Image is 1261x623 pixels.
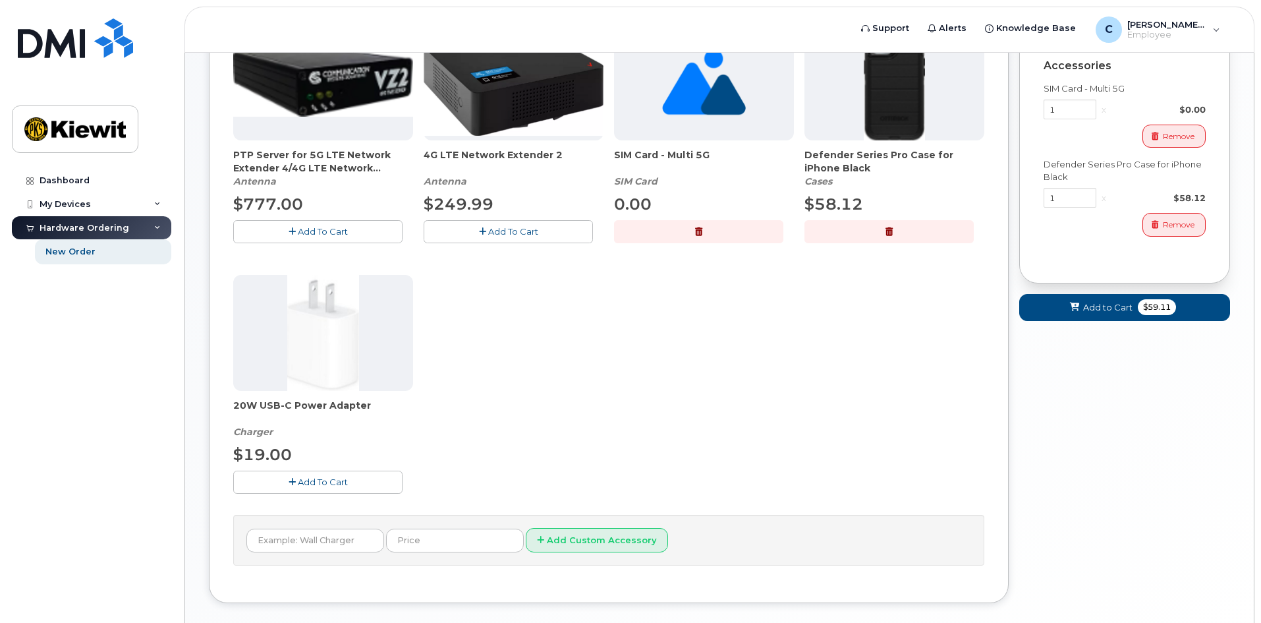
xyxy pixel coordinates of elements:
button: Add to Cart $59.11 [1019,294,1230,321]
span: Employee [1127,30,1206,40]
span: $58.12 [804,194,863,214]
span: 4G LTE Network Extender 2 [424,148,603,175]
img: defenderiphone14.png [864,24,926,140]
img: 4glte_extender.png [424,29,603,135]
span: Support [872,22,909,35]
div: Accessories [1044,60,1206,72]
span: 20W USB-C Power Adapter [233,399,413,425]
span: [PERSON_NAME].[PERSON_NAME] [1127,19,1206,30]
a: Knowledge Base [976,15,1085,42]
span: $777.00 [233,194,303,214]
em: SIM Card [614,175,658,187]
a: Support [852,15,918,42]
div: Charlie.Goldstein [1086,16,1229,43]
span: Add To Cart [298,226,348,237]
span: C [1105,22,1113,38]
button: Add Custom Accessory [526,528,668,552]
span: Add to Cart [1083,301,1133,314]
div: x [1096,192,1111,204]
button: Add To Cart [424,220,593,243]
a: Alerts [918,15,976,42]
span: $249.99 [424,194,493,214]
input: Example: Wall Charger [246,529,384,552]
span: SIM Card - Multi 5G [614,148,794,175]
div: $0.00 [1111,104,1206,116]
img: no_image_found-2caef05468ed5679b831cfe6fc140e25e0c280774317ffc20a367ab7fd17291e.png [662,24,746,140]
span: Add To Cart [488,226,538,237]
div: 4G LTE Network Extender 2 [424,148,603,188]
span: Knowledge Base [996,22,1076,35]
button: Add To Cart [233,220,403,243]
div: 20W USB-C Power Adapter [233,399,413,438]
img: Casa_Sysem.png [233,48,413,117]
div: x [1096,104,1111,116]
div: Defender Series Pro Case for iPhone Black [804,148,984,188]
span: Defender Series Pro Case for iPhone Black [804,148,984,175]
span: PTP Server for 5G LTE Network Extender 4/4G LTE Network Extender 3 [233,148,413,175]
span: Remove [1163,219,1194,231]
em: Charger [233,426,273,438]
em: Cases [804,175,832,187]
button: Add To Cart [233,471,403,494]
div: SIM Card - Multi 5G [1044,82,1206,95]
img: apple20w.jpg [287,275,359,391]
em: Antenna [233,175,276,187]
span: 0.00 [614,194,652,214]
span: Remove [1163,131,1194,142]
input: Price [386,529,524,552]
em: Antenna [424,175,466,187]
div: Defender Series Pro Case for iPhone Black [1044,158,1206,183]
div: SIM Card - Multi 5G [614,148,794,188]
span: $19.00 [233,445,292,464]
span: $59.11 [1138,299,1176,315]
span: Add To Cart [298,477,348,487]
div: PTP Server for 5G LTE Network Extender 4/4G LTE Network Extender 3 [233,148,413,188]
button: Remove [1142,125,1206,148]
span: Alerts [939,22,967,35]
button: Remove [1142,213,1206,236]
div: $58.12 [1111,192,1206,204]
iframe: Messenger Launcher [1204,566,1251,613]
